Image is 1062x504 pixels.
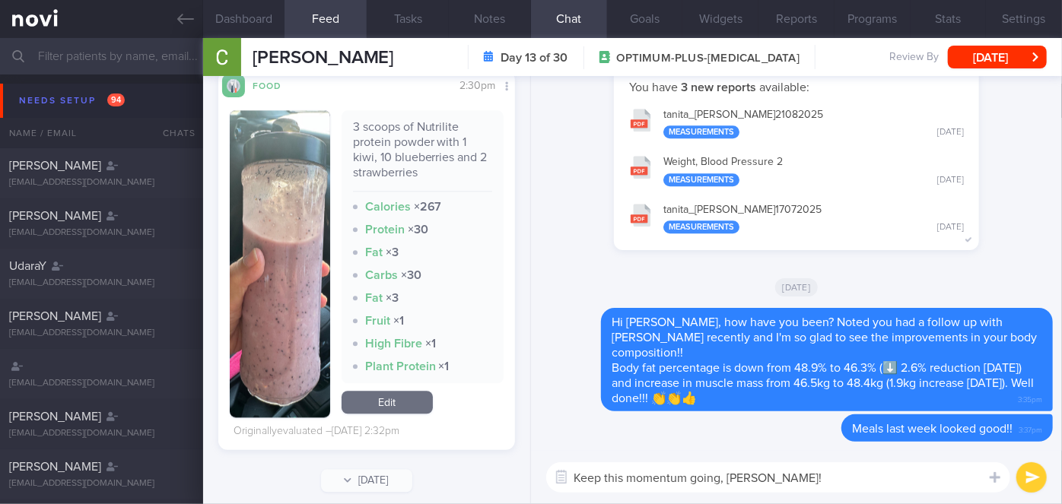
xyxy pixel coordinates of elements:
[245,78,306,91] div: Food
[425,338,436,350] strong: × 1
[414,201,442,213] strong: × 267
[629,80,964,95] p: You have available:
[663,173,739,186] div: Measurements
[401,269,421,281] strong: × 30
[253,49,394,67] span: [PERSON_NAME]
[937,127,964,138] div: [DATE]
[142,118,203,148] div: Chats
[9,328,194,339] div: [EMAIL_ADDRESS][DOMAIN_NAME]
[107,94,125,106] span: 94
[663,109,964,139] div: tanita_ [PERSON_NAME] 21082025
[937,222,964,233] div: [DATE]
[15,90,129,111] div: Needs setup
[386,246,399,258] strong: × 3
[9,227,194,239] div: [EMAIL_ADDRESS][DOMAIN_NAME]
[234,425,399,439] div: Originally evaluated – [DATE] 2:32pm
[386,292,399,304] strong: × 3
[622,146,971,194] button: Weight, Blood Pressure 2 Measurements [DATE]
[9,310,101,322] span: [PERSON_NAME]
[852,423,1013,435] span: Meals last week looked good!!
[9,410,101,423] span: [PERSON_NAME]
[663,156,964,186] div: Weight, Blood Pressure 2
[393,315,404,327] strong: × 1
[9,428,194,439] div: [EMAIL_ADDRESS][DOMAIN_NAME]
[663,204,964,234] div: tanita_ [PERSON_NAME] 17072025
[612,362,1034,404] span: Body fat percentage is down from 48.9% to 46.3% (⬇️ 2.6% reduction [DATE]) and increase in muscle...
[365,201,411,213] strong: Calories
[365,269,398,281] strong: Carbs
[678,81,759,94] strong: 3 new reports
[9,461,101,473] span: [PERSON_NAME]
[775,278,819,296] span: [DATE]
[663,220,739,233] div: Measurements
[9,177,194,189] div: [EMAIL_ADDRESS][DOMAIN_NAME]
[9,210,101,222] span: [PERSON_NAME]
[501,50,568,65] strong: Day 13 of 30
[365,292,383,304] strong: Fat
[617,51,800,66] span: OPTIMUM-PLUS-[MEDICAL_DATA]
[612,316,1037,359] span: Hi [PERSON_NAME], how have you been? Noted you had a follow up with [PERSON_NAME] recently and I'...
[408,223,428,236] strong: × 30
[889,51,939,65] span: Review By
[1018,391,1042,405] span: 3:35pm
[321,469,412,492] button: [DATE]
[948,46,1047,68] button: [DATE]
[1019,421,1042,436] span: 3:37pm
[365,315,390,327] strong: Fruit
[9,260,46,272] span: UdaraY
[459,81,495,91] span: 2:30pm
[230,110,330,417] img: 3 scoops of Nutrilite protein powder with 1 kiwi, 10 blueberries and 2 strawberries
[937,175,964,186] div: [DATE]
[342,391,433,414] a: Edit
[365,246,383,258] strong: Fat
[9,160,101,172] span: [PERSON_NAME]
[365,223,405,236] strong: Protein
[365,360,436,372] strong: Plant Protein
[439,360,450,372] strong: × 1
[9,478,194,490] div: [EMAIL_ADDRESS][DOMAIN_NAME]
[9,277,194,289] div: [EMAIL_ADDRESS][DOMAIN_NAME]
[663,125,739,138] div: Measurements
[622,194,971,242] button: tanita_[PERSON_NAME]17072025 Measurements [DATE]
[622,99,971,147] button: tanita_[PERSON_NAME]21082025 Measurements [DATE]
[365,338,422,350] strong: High Fibre
[9,378,194,389] div: [EMAIL_ADDRESS][DOMAIN_NAME]
[353,119,492,192] div: 3 scoops of Nutrilite protein powder with 1 kiwi, 10 blueberries and 2 strawberries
